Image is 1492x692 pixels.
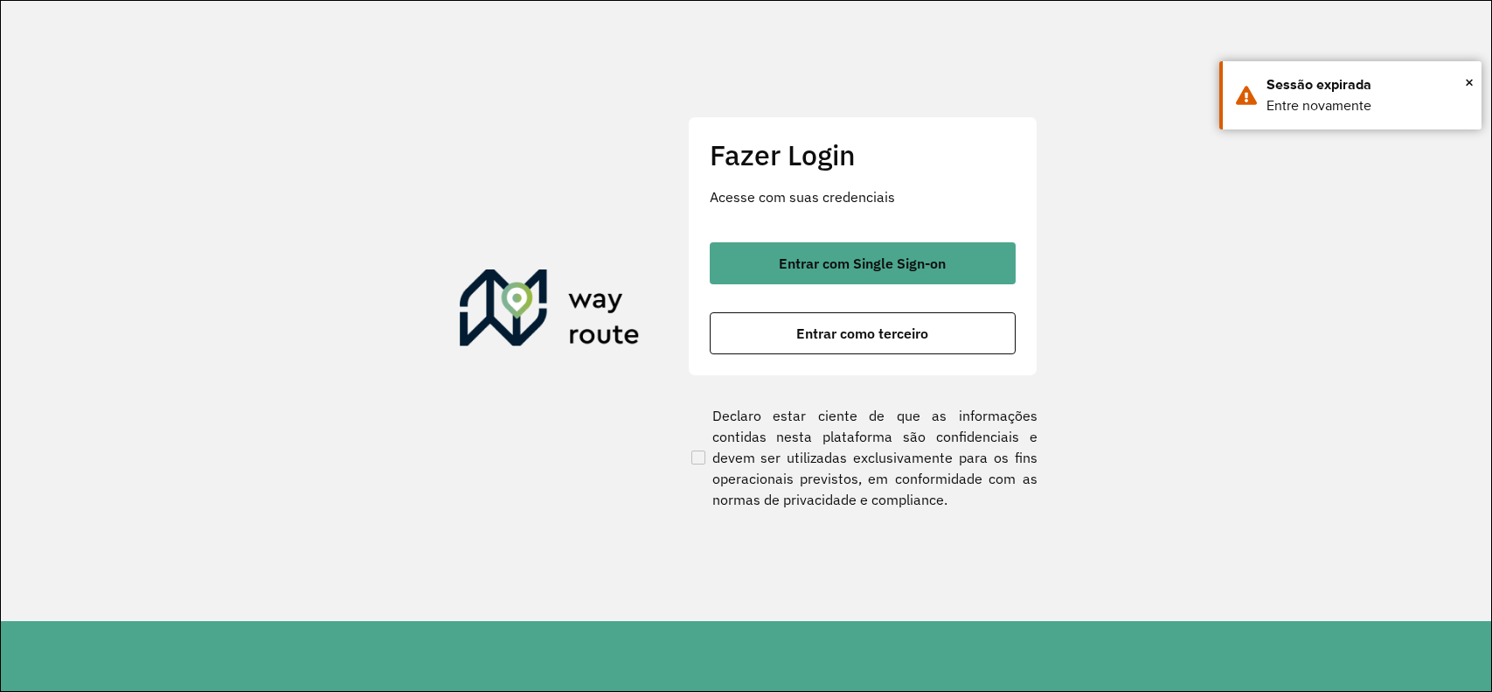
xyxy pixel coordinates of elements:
[710,186,1016,207] p: Acesse com suas credenciais
[1465,69,1474,95] span: ×
[1266,95,1468,116] div: Entre novamente
[710,312,1016,354] button: button
[1266,74,1468,95] div: Sessão expirada
[710,138,1016,171] h2: Fazer Login
[710,242,1016,284] button: button
[460,269,640,353] img: Roteirizador AmbevTech
[779,256,946,270] span: Entrar com Single Sign-on
[688,405,1037,510] label: Declaro estar ciente de que as informações contidas nesta plataforma são confidenciais e devem se...
[796,326,928,340] span: Entrar como terceiro
[1465,69,1474,95] button: Close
